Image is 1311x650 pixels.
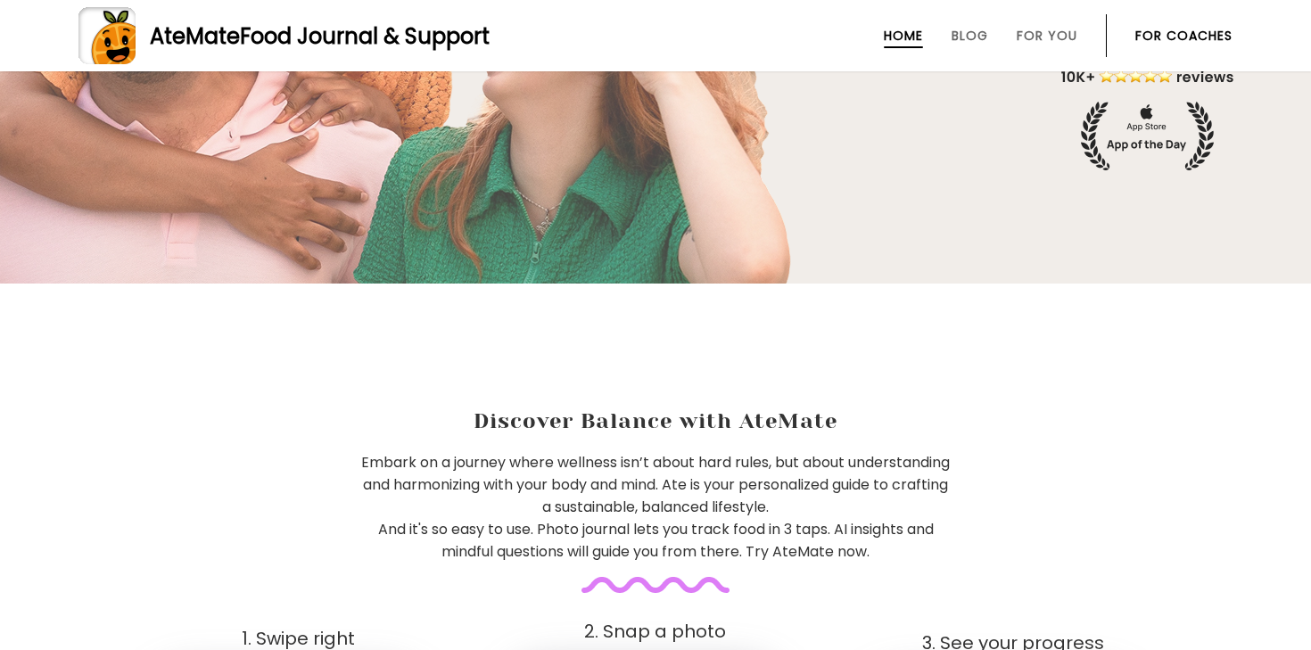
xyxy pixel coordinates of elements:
[1017,29,1077,43] a: For You
[1135,29,1233,43] a: For Coaches
[884,29,923,43] a: Home
[78,7,1233,64] a: AteMateFood Journal & Support
[359,451,952,563] p: Embark on a journey where wellness isn’t about hard rules, but about understanding and harmonizin...
[121,629,475,649] div: 1. Swipe right
[240,21,490,51] span: Food Journal & Support
[479,621,833,642] div: 2. Snap a photo
[952,29,988,43] a: Blog
[1048,66,1247,170] img: home-hero-appoftheday.png
[136,21,490,52] div: AteMate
